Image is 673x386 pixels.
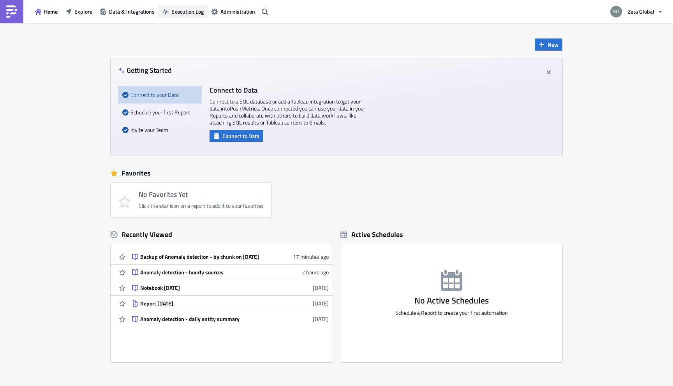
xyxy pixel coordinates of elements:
[210,98,365,126] p: Connect to a SQL database or add a Tableau integration to get your data into PushMetrics . Once c...
[118,66,172,74] h4: Getting Started
[132,280,329,295] a: Notebook [DATE][DATE]
[140,316,277,323] div: Anomaly detection - daily entity summary
[31,5,62,18] button: Home
[132,265,329,280] a: Anomaly detection - hourly sources2 hours ago
[140,253,277,260] div: Backup of Anomaly detection - by chunk on [DATE]
[140,284,277,291] div: Notebook [DATE]
[111,167,562,179] div: Favorites
[340,309,562,316] p: Schedule a Report to create your first automation
[313,315,329,323] time: 2024-10-17T20:04:36Z
[111,229,333,240] div: Recently Viewed
[96,5,159,18] button: Data & Integrations
[302,268,329,276] time: 2025-10-13T09:20:03Z
[139,202,264,209] div: Click the star icon on a report to add it to your favorites
[122,86,198,104] div: Connect to your Data
[140,300,277,307] div: Report [DATE]
[208,5,259,18] button: Administration
[132,249,329,264] a: Backup of Anomaly detection - by chunk on [DATE]17 minutes ago
[220,7,255,16] span: Administration
[109,7,155,16] span: Data & Integrations
[210,86,365,94] h4: Connect to Data
[122,121,198,139] div: Invite your Team
[628,7,654,16] span: Zeta Global
[535,39,562,51] button: New
[132,296,329,311] a: Report [DATE][DATE]
[313,299,329,307] time: 2024-10-24T21:03:56Z
[74,7,92,16] span: Explore
[610,5,623,18] img: Avatar
[548,40,558,49] span: New
[139,191,264,198] h4: No Favorites Yet
[159,5,208,18] button: Execution Log
[5,5,18,18] img: PushMetrics
[293,253,329,261] time: 2025-10-13T11:00:17Z
[340,230,403,239] div: Active Schedules
[44,7,58,16] span: Home
[171,7,204,16] span: Execution Log
[132,311,329,326] a: Anomaly detection - daily entity summary[DATE]
[210,130,263,142] button: Connect to Data
[62,5,96,18] button: Explore
[606,3,667,20] button: Zeta Global
[122,104,198,121] div: Schedule your first Report
[340,296,562,305] h3: No Active Schedules
[222,132,259,140] span: Connect to Data
[313,284,329,292] time: 2025-05-26T20:35:50Z
[210,131,263,139] a: Connect to Data
[140,269,277,276] div: Anomaly detection - hourly sources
